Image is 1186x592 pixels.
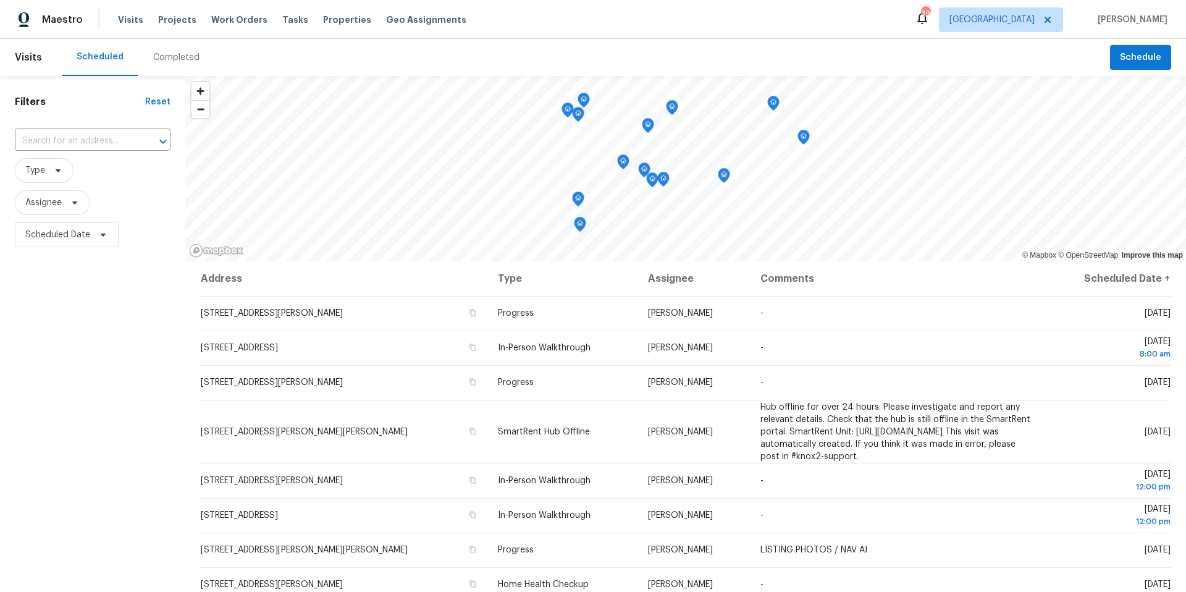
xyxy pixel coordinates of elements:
span: [STREET_ADDRESS][PERSON_NAME] [201,580,343,589]
span: [PERSON_NAME] [648,546,713,554]
div: 8:00 am [1052,348,1171,360]
span: Zoom out [191,101,209,118]
th: Type [488,261,637,296]
div: Map marker [578,93,590,112]
span: Visits [118,14,143,26]
button: Copy Address [467,544,478,555]
span: [STREET_ADDRESS][PERSON_NAME] [201,476,343,485]
button: Copy Address [467,578,478,590]
div: Map marker [561,103,574,122]
span: Type [25,164,45,177]
button: Copy Address [467,509,478,520]
span: [STREET_ADDRESS][PERSON_NAME] [201,309,343,318]
span: [PERSON_NAME] [648,580,713,589]
span: - [760,309,763,318]
span: Hub offline for over 24 hours. Please investigate and report any relevant details. Check that the... [760,403,1030,461]
canvas: Map [185,76,1186,261]
span: [PERSON_NAME] [648,309,713,318]
button: Copy Address [467,376,478,387]
input: Search for an address... [15,132,136,151]
span: [PERSON_NAME] [648,511,713,520]
span: [PERSON_NAME] [648,344,713,352]
span: Progress [498,309,534,318]
span: Projects [158,14,196,26]
span: - [760,476,763,485]
span: [PERSON_NAME] [648,428,713,436]
div: Map marker [574,217,586,236]
span: Tasks [282,15,308,24]
button: Open [154,133,172,150]
span: [DATE] [1145,546,1171,554]
button: Schedule [1110,45,1171,70]
button: Copy Address [467,475,478,486]
span: - [760,378,763,387]
span: Progress [498,546,534,554]
div: 12:00 pm [1052,481,1171,493]
div: Scheduled [77,51,124,63]
button: Copy Address [467,426,478,437]
th: Assignee [638,261,751,296]
span: [STREET_ADDRESS] [201,511,278,520]
div: Completed [153,51,200,64]
span: In-Person Walkthrough [498,476,591,485]
span: In-Person Walkthrough [498,344,591,352]
div: Map marker [767,96,780,115]
span: [STREET_ADDRESS] [201,344,278,352]
a: Improve this map [1122,251,1183,260]
span: Visits [15,44,42,71]
th: Comments [751,261,1042,296]
span: [DATE] [1052,505,1171,528]
span: Geo Assignments [386,14,466,26]
div: Map marker [642,118,654,137]
span: [DATE] [1145,378,1171,387]
span: Assignee [25,197,62,209]
div: Reset [145,96,170,108]
span: Properties [323,14,371,26]
button: Zoom out [191,100,209,118]
span: Home Health Checkup [498,580,589,589]
a: Mapbox homepage [189,243,243,258]
th: Address [200,261,488,296]
span: Work Orders [211,14,267,26]
span: [DATE] [1052,470,1171,493]
div: 39 [921,7,930,20]
span: In-Person Walkthrough [498,511,591,520]
div: Map marker [718,168,730,187]
div: 12:00 pm [1052,515,1171,528]
span: [PERSON_NAME] [648,378,713,387]
div: Map marker [646,172,658,192]
button: Copy Address [467,307,478,318]
span: SmartRent Hub Offline [498,428,590,436]
a: Mapbox [1022,251,1056,260]
span: [DATE] [1145,428,1171,436]
span: [PERSON_NAME] [648,476,713,485]
div: Map marker [617,154,629,174]
span: [PERSON_NAME] [1093,14,1167,26]
div: Map marker [657,172,670,191]
div: Map marker [572,107,584,126]
a: OpenStreetMap [1058,251,1118,260]
span: - [760,511,763,520]
span: [DATE] [1145,309,1171,318]
span: [STREET_ADDRESS][PERSON_NAME][PERSON_NAME] [201,428,408,436]
span: Schedule [1120,50,1161,66]
span: Maestro [42,14,83,26]
button: Zoom in [191,82,209,100]
span: LISTING PHOTOS / NAV AI [760,546,867,554]
span: [STREET_ADDRESS][PERSON_NAME] [201,378,343,387]
span: - [760,344,763,352]
div: Map marker [797,130,810,149]
span: [DATE] [1145,580,1171,589]
span: Scheduled Date [25,229,90,241]
div: Map marker [572,192,584,211]
button: Copy Address [467,342,478,353]
span: [DATE] [1052,337,1171,360]
h1: Filters [15,96,145,108]
span: Progress [498,378,534,387]
span: [GEOGRAPHIC_DATA] [949,14,1035,26]
span: [STREET_ADDRESS][PERSON_NAME][PERSON_NAME] [201,546,408,554]
span: - [760,580,763,589]
div: Map marker [638,163,650,182]
th: Scheduled Date ↑ [1042,261,1171,296]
